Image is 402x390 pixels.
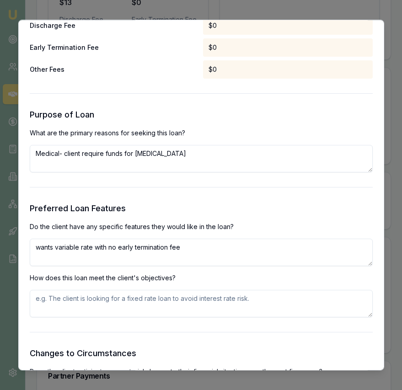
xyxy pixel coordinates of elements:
[203,16,373,35] div: $0
[30,108,373,121] h3: Purpose of Loan
[30,202,373,215] h3: Preferred Loan Features
[30,65,199,74] span: Other Fees
[30,347,373,360] h3: Changes to Circumstances
[30,239,373,266] textarea: wants variable rate with no early termination fee
[30,273,373,283] p: How does this loan meet the client's objectives?
[30,43,199,52] span: Early Termination Fee
[30,222,373,231] p: Do the client have any specific features they would like in the loan?
[30,367,373,376] p: Does the client anticipate any material change to their financial situation over the next five ye...
[30,128,373,138] p: What are the primary reasons for seeking this loan?
[203,38,373,57] div: $0
[30,21,199,30] span: Discharge Fee
[203,60,373,79] div: $0
[30,145,373,172] textarea: Medical- client require funds for [MEDICAL_DATA]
